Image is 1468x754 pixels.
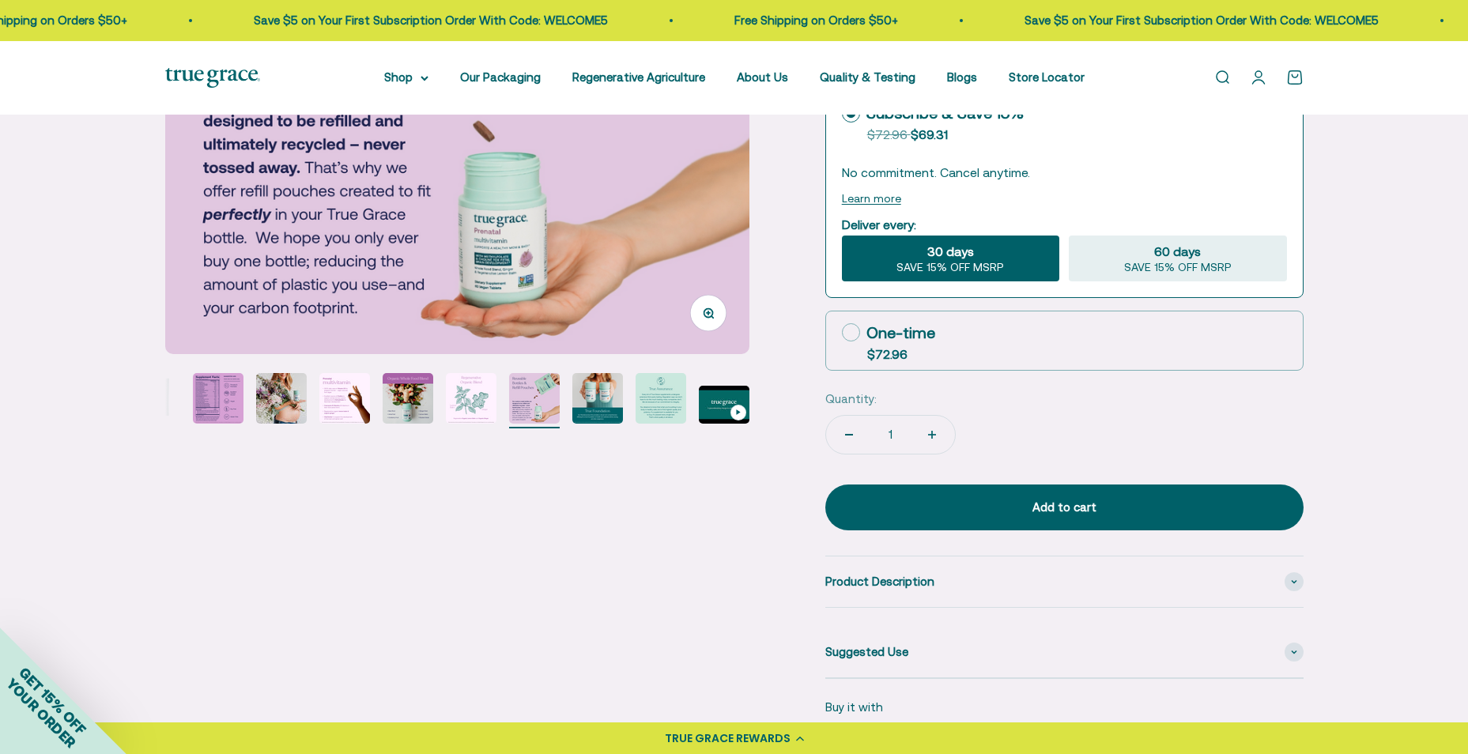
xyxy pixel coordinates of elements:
[947,70,977,84] a: Blogs
[699,386,749,428] button: Go to item 11
[909,416,955,454] button: Increase quantity
[765,11,1119,30] p: Save $5 on Your First Subscription Order With Code: WELCOME5
[825,556,1304,607] summary: Product Description
[256,373,307,428] button: Go to item 4
[509,373,560,424] img: Our custom-made bottles are designed to be refilled and ultimately recycled - never tossed away. ...
[825,572,934,591] span: Product Description
[826,416,872,454] button: Decrease quantity
[319,373,370,428] button: Go to item 5
[509,373,560,428] button: Go to item 8
[446,373,496,424] img: Lemon Balm Ginger Regenerative Organic Lemon Balm and Organic Ginger.
[193,373,243,424] img: Prenatal & Postnatal Excellent Choline Source Vegan Soy Free Gluten Free
[572,70,705,84] a: Regenerative Agriculture
[636,373,686,428] button: Go to item 10
[825,627,1304,677] summary: Suggested Use
[825,698,883,717] p: Buy it with
[256,373,307,424] img: True Grace Prenatal Multivitamin provides an organic whole food blend that includes organic beet ...
[857,498,1272,517] div: Add to cart
[825,484,1304,530] button: Add to cart
[572,373,623,428] button: Go to item 9
[383,373,433,424] img: - Beet Root - Amla Fruit - Cranberry Fruit - Ginger Root - Lemon Balm - Mustard Seed
[1009,70,1085,84] a: Store Locator
[3,675,79,751] span: YOUR ORDER
[383,373,433,428] button: Go to item 6
[636,373,686,424] img: Every lot of True Grace supplements undergoes extensive third-party testing. Regulation says we d...
[665,730,791,747] div: TRUE GRACE REWARDS
[737,70,788,84] a: About Us
[825,643,908,662] span: Suggested Use
[384,68,428,87] summary: Shop
[820,70,915,84] a: Quality & Testing
[319,373,370,424] img: - 200% daily value of Vitamin D3 for pregnant women - vegan sourced from algae - Excellent source...
[193,373,243,428] button: Go to item 3
[475,13,639,27] a: Free Shipping on Orders $50+
[16,664,89,737] span: GET 15% OFF
[825,390,877,409] label: Quantity:
[460,70,541,84] a: Our Packaging
[446,373,496,428] button: Go to item 7
[572,373,623,424] img: Our Prenatal product line provides a robust and comprehensive offering for a true foundation of h...
[1246,13,1410,27] a: Free Shipping on Orders $50+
